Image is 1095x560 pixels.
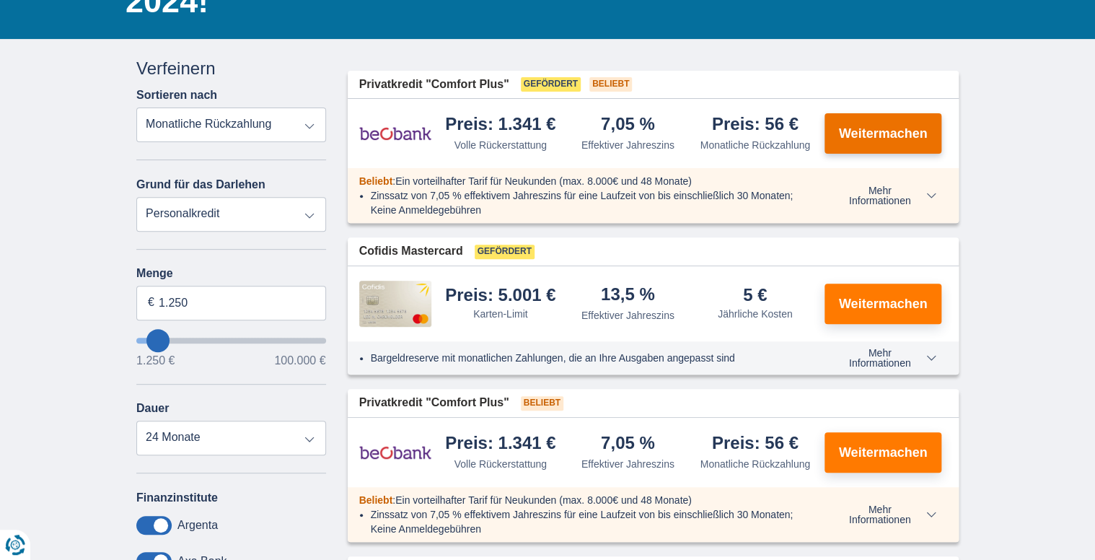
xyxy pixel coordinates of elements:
font: 7,05 % [601,433,655,452]
span: Ein vorteilhafter Tarif für Neukunden (max. 8.000€ und 48 Monate) [395,494,692,506]
span: Mehr Informationen [836,185,936,206]
font: 13,5 % [601,284,655,304]
div: Effektiver Jahreszins [581,308,674,323]
button: Mehr Informationen [825,185,947,206]
font: Preis: 1.341 € [445,114,555,134]
font: : [359,494,692,506]
button: Weitermachen [824,432,941,473]
font: Weitermachen [839,297,928,311]
span: Cofidis Mastercard [359,243,463,260]
label: Dauer [136,402,169,415]
div: Monatliche Rückzahlung [700,457,810,471]
div: Effektiver Jahreszins [581,138,674,152]
li: Zinssatz von 7,05 % effektivem Jahreszins für eine Laufzeit von bis einschließlich 30 Monaten; Ke... [371,188,814,217]
input: wantToBorrow [136,338,326,344]
button: Weitermachen [824,113,941,154]
label: Finanzinstitute [136,491,218,504]
li: Bargeldreserve mit monatlichen Zahlungen, die an Ihre Ausgaben angepasst sind [371,351,814,365]
span: 1.250 € [136,355,175,367]
span: Gefördert [521,77,581,92]
font: Preis: 1.341 € [445,433,555,452]
font: Weitermachen [839,126,928,141]
div: 5 € [743,286,767,304]
span: Beliebt [521,396,563,411]
label: Menge [136,267,326,280]
span: Beliebt [359,175,393,187]
span: Privatkredit "Comfort Plus" [359,76,509,93]
span: 100.000 € [274,355,325,367]
div: Volle Rückerstattung [454,457,547,471]
span: Privatkredit "Comfort Plus" [359,395,509,411]
button: Mehr Informationen [825,504,947,525]
button: Mehr Informationen [825,347,947,369]
div: Monatliche Rückzahlung [700,138,810,152]
label: Argenta [177,519,218,532]
span: Beliebt [589,77,632,92]
li: Zinssatz von 7,05 % effektivem Jahreszins für eine Laufzeit von bis einschließlich 30 Monaten; Ke... [371,507,814,536]
span: € [148,294,154,311]
button: Weitermachen [824,284,941,324]
div: Karten-Limit [473,307,527,321]
div: Effektiver Jahreszins [581,457,674,471]
img: Beobank Privatkredit [359,115,431,152]
font: : [359,175,692,187]
span: Gefördert [475,245,535,259]
img: Cofidis CC Privatkredit [359,281,431,327]
font: 7,05 % [601,114,655,134]
div: Verfeinern [136,56,326,81]
font: Preis: 56 € [712,433,799,452]
label: Grund für das Darlehen [136,178,265,191]
font: Weitermachen [839,445,928,460]
span: Mehr Informationen [836,348,936,368]
div: Jährliche Kosten [718,307,793,321]
img: Beobank Privatkredit [359,434,431,471]
label: Sortieren nach [136,89,217,102]
span: Ein vorteilhafter Tarif für Neukunden (max. 8.000€ und 48 Monate) [395,175,692,187]
span: Beliebt [359,494,393,506]
div: Preis: 5.001 € [445,286,555,304]
span: Mehr Informationen [836,504,936,525]
font: Preis: 56 € [712,114,799,134]
div: Volle Rückerstattung [454,138,547,152]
